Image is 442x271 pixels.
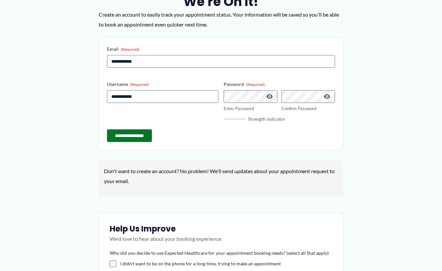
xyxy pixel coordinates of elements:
legend: Password [224,81,265,88]
p: We'd love to hear about your booking experience: [110,234,332,250]
label: Email [107,46,335,52]
label: I didn't want to be on the phone for a long time, trying to make an appointment [120,260,332,267]
p: Create an account to easily track your appointment status. Your information will be saved so you'... [99,10,343,29]
label: Username [107,81,218,88]
p: Don't want to create an account? No problem! We'll send updates about your appointment request to... [104,166,338,186]
legend: Why did you decide to use Expected Healthcare for your appointment booking needs? (select all tha... [110,250,329,256]
div: Strength indicator [224,117,335,121]
button: Show Password [266,93,274,101]
label: Enter Password [224,105,277,112]
label: Confirm Password [281,105,335,112]
span: (Required) [246,82,265,87]
span: (Required) [130,82,149,87]
button: Show Password [323,93,331,101]
span: (Required) [121,47,140,52]
h3: Help Us Improve [110,224,332,234]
